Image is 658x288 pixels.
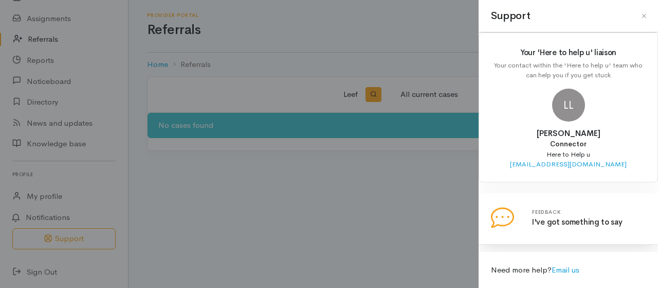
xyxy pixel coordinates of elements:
[491,60,645,80] p: Your contact within the 'Here to help u' team who can help you if you get stuck
[552,265,579,275] a: Email us
[552,89,585,122] span: LL
[485,258,652,282] div: Need more help?
[537,128,600,138] b: [PERSON_NAME]
[491,48,645,57] h4: Your 'Here to help u' liaison
[546,150,590,159] span: Here to Help u
[550,140,587,148] b: Connector
[510,160,627,168] a: [EMAIL_ADDRESS][DOMAIN_NAME]
[636,8,652,24] button: Close
[491,8,530,24] h2: Support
